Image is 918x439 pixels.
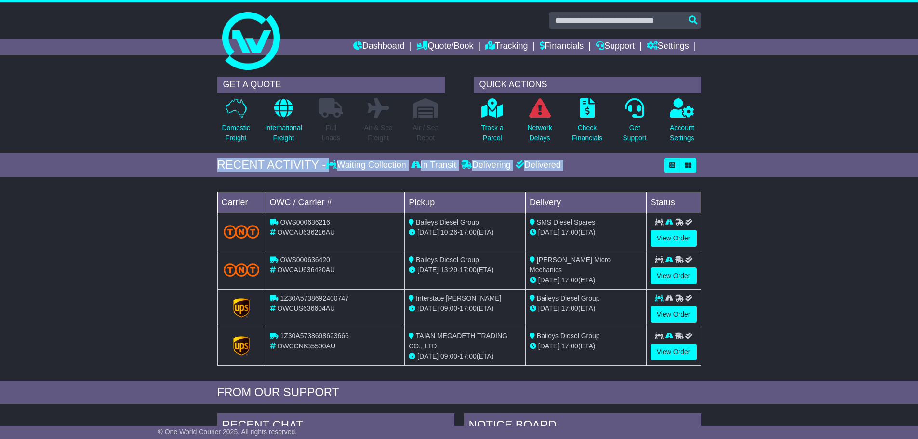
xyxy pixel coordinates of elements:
div: RECENT ACTIVITY - [217,158,326,172]
div: - (ETA) [409,351,521,361]
div: Waiting Collection [326,160,408,171]
span: [DATE] [538,276,559,284]
a: InternationalFreight [265,98,303,148]
p: Air & Sea Freight [364,123,393,143]
a: GetSupport [622,98,647,148]
div: (ETA) [530,275,642,285]
span: [DATE] [417,228,439,236]
span: 17:00 [460,352,477,360]
a: Track aParcel [481,98,504,148]
span: 09:00 [440,352,457,360]
div: Delivered [513,160,561,171]
img: TNT_Domestic.png [224,225,260,238]
span: 1Z30A5738692400747 [280,294,348,302]
a: View Order [651,306,697,323]
span: OWS000636420 [280,256,330,264]
p: Get Support [623,123,646,143]
div: - (ETA) [409,304,521,314]
span: [PERSON_NAME] Micro Mechanics [530,256,611,274]
span: OWCAU636420AU [277,266,335,274]
p: Air / Sea Depot [413,123,439,143]
div: - (ETA) [409,227,521,238]
td: Carrier [217,192,266,213]
img: GetCarrierServiceLogo [233,298,250,318]
p: Track a Parcel [481,123,504,143]
td: Delivery [525,192,646,213]
span: Interstate [PERSON_NAME] [416,294,501,302]
div: FROM OUR SUPPORT [217,386,701,399]
a: View Order [651,344,697,360]
span: SMS Diesel Spares [537,218,595,226]
span: [DATE] [417,305,439,312]
a: Settings [647,39,689,55]
span: OWCCN635500AU [277,342,335,350]
a: View Order [651,267,697,284]
img: TNT_Domestic.png [224,263,260,276]
span: © One World Courier 2025. All rights reserved. [158,428,297,436]
a: AccountSettings [669,98,695,148]
div: QUICK ACTIONS [474,77,701,93]
span: [DATE] [538,228,559,236]
span: Baileys Diesel Group [537,294,600,302]
a: CheckFinancials [572,98,603,148]
div: - (ETA) [409,265,521,275]
span: Baileys Diesel Group [416,256,479,264]
p: Account Settings [670,123,694,143]
p: Network Delays [527,123,552,143]
span: [DATE] [417,266,439,274]
div: (ETA) [530,227,642,238]
span: Baileys Diesel Group [537,332,600,340]
span: 17:00 [460,305,477,312]
a: Financials [540,39,584,55]
span: OWS000636216 [280,218,330,226]
span: TAIAN MEGADETH TRADING CO., LTD [409,332,507,350]
span: [DATE] [538,342,559,350]
a: Dashboard [353,39,405,55]
a: DomesticFreight [221,98,250,148]
div: GET A QUOTE [217,77,445,93]
p: International Freight [265,123,302,143]
span: 10:26 [440,228,457,236]
span: 17:00 [561,228,578,236]
p: Domestic Freight [222,123,250,143]
span: 17:00 [561,305,578,312]
a: NetworkDelays [527,98,552,148]
div: In Transit [409,160,459,171]
span: 17:00 [561,342,578,350]
span: 13:29 [440,266,457,274]
span: 17:00 [561,276,578,284]
td: Status [646,192,701,213]
img: GetCarrierServiceLogo [233,336,250,356]
p: Check Financials [572,123,602,143]
a: Support [596,39,635,55]
span: 1Z30A5738698623666 [280,332,348,340]
td: OWC / Carrier # [266,192,405,213]
p: Full Loads [319,123,343,143]
span: 17:00 [460,266,477,274]
span: [DATE] [538,305,559,312]
a: Quote/Book [416,39,473,55]
span: [DATE] [417,352,439,360]
span: OWCAU636216AU [277,228,335,236]
span: Baileys Diesel Group [416,218,479,226]
span: 09:00 [440,305,457,312]
a: Tracking [485,39,528,55]
td: Pickup [405,192,526,213]
div: (ETA) [530,341,642,351]
span: OWCUS636604AU [277,305,335,312]
div: (ETA) [530,304,642,314]
div: Delivering [459,160,513,171]
span: 17:00 [460,228,477,236]
a: View Order [651,230,697,247]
